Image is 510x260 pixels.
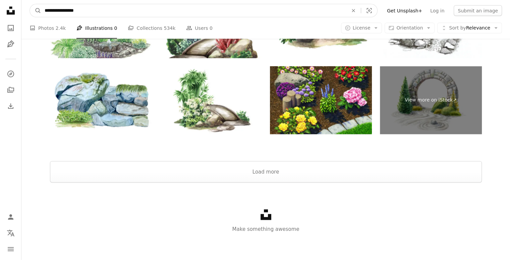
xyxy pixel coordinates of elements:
[383,5,426,16] a: Get Unsplash+
[4,38,17,51] a: Illustrations
[270,66,372,134] img: Garden with Mulch
[30,17,66,39] a: Photos 2.4k
[50,161,482,183] button: Load more
[210,24,213,32] span: 0
[186,17,213,39] a: Users 0
[361,4,377,17] button: Visual search
[50,66,152,134] img: Rock formation with grass, river side landscape design element.
[437,23,502,34] button: Sort byRelevance
[4,21,17,35] a: Photos
[380,66,482,134] a: View more on iStock↗
[426,5,448,16] a: Log in
[454,5,502,16] button: Submit an image
[341,23,382,34] button: License
[353,25,371,30] span: License
[4,100,17,113] a: Download History
[21,225,510,233] p: Make something awesome
[4,226,17,240] button: Language
[4,4,17,19] a: Home — Unsplash
[56,24,66,32] span: 2.4k
[449,25,490,31] span: Relevance
[4,243,17,256] button: Menu
[4,83,17,97] a: Collections
[164,24,175,32] span: 534k
[160,66,262,134] img: Garden walking path, small bridge, Landscape design. Hand drawn watercolor illustration isolated ...
[128,17,175,39] a: Collections 534k
[30,4,41,17] button: Search Unsplash
[4,210,17,224] a: Log in / Sign up
[346,4,361,17] button: Clear
[30,4,378,17] form: Find visuals sitewide
[4,67,17,81] a: Explore
[396,25,423,30] span: Orientation
[385,23,435,34] button: Orientation
[449,25,466,30] span: Sort by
